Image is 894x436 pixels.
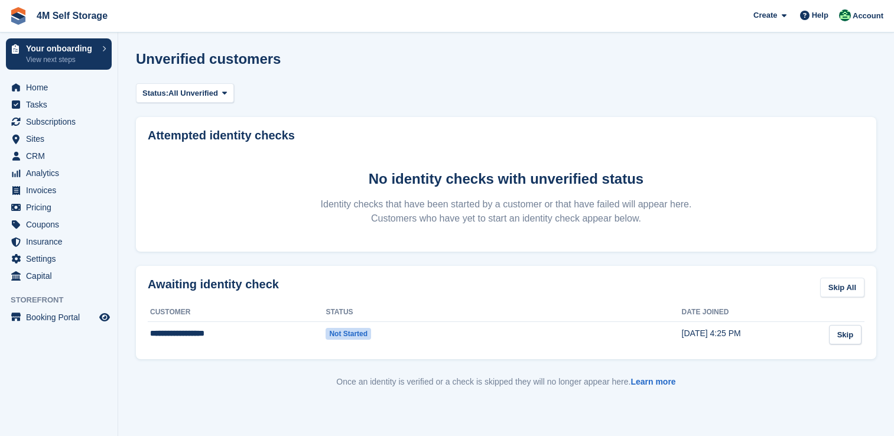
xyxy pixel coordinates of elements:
[6,268,112,284] a: menu
[753,9,777,21] span: Create
[6,96,112,113] a: menu
[26,148,97,164] span: CRM
[6,38,112,70] a: Your onboarding View next steps
[6,79,112,96] a: menu
[682,303,824,322] th: Date joined
[326,328,371,340] span: Not started
[148,303,326,322] th: Customer
[6,131,112,147] a: menu
[136,83,234,103] button: Status: All Unverified
[6,165,112,181] a: menu
[26,131,97,147] span: Sites
[6,250,112,267] a: menu
[26,79,97,96] span: Home
[26,182,97,199] span: Invoices
[168,87,218,99] span: All Unverified
[853,10,883,22] span: Account
[26,165,97,181] span: Analytics
[6,148,112,164] a: menu
[812,9,828,21] span: Help
[26,44,96,53] p: Your onboarding
[26,113,97,130] span: Subscriptions
[829,325,862,344] a: Skip
[26,199,97,216] span: Pricing
[326,303,433,322] th: Status
[26,250,97,267] span: Settings
[32,6,112,25] a: 4M Self Storage
[136,376,876,388] p: Once an identity is verified or a check is skipped they will no longer appear here.
[142,87,168,99] span: Status:
[6,233,112,250] a: menu
[682,321,824,347] td: [DATE] 4:25 PM
[26,54,96,65] p: View next steps
[97,310,112,324] a: Preview store
[26,309,97,326] span: Booking Portal
[630,377,675,386] a: Learn more
[6,113,112,130] a: menu
[136,51,281,67] h1: Unverified customers
[6,309,112,326] a: menu
[26,216,97,233] span: Coupons
[26,96,97,113] span: Tasks
[6,199,112,216] a: menu
[26,268,97,284] span: Capital
[839,9,851,21] img: Louise Allmark
[6,216,112,233] a: menu
[369,171,643,187] strong: No identity checks with unverified status
[6,182,112,199] a: menu
[820,278,864,297] a: Skip All
[26,233,97,250] span: Insurance
[148,278,279,291] h2: Awaiting identity check
[9,7,27,25] img: stora-icon-8386f47178a22dfd0bd8f6a31ec36ba5ce8667c1dd55bd0f319d3a0aa187defe.svg
[148,129,864,142] h2: Attempted identity checks
[320,197,693,226] p: Identity checks that have been started by a customer or that have failed will appear here. Custom...
[11,294,118,306] span: Storefront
